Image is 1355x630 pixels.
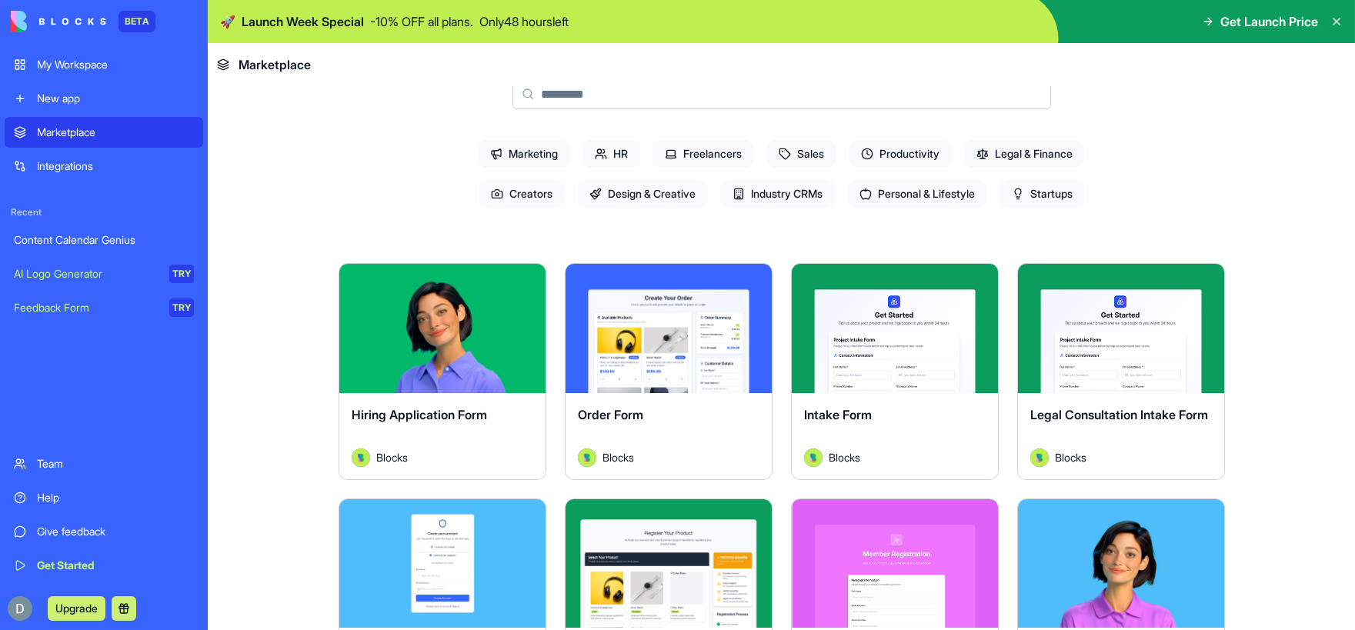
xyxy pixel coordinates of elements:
[582,140,640,168] span: HR
[478,140,570,168] span: Marketing
[1220,12,1318,31] span: Get Launch Price
[37,91,194,106] div: New app
[376,449,408,465] span: Blocks
[5,292,203,323] a: Feedback FormTRY
[352,448,370,467] img: Avatar
[5,516,203,547] a: Give feedback
[8,596,32,621] img: ACg8ocLr2ZuODNHUd9rjrGitl2f7OVGMwVnQk882QWdWLlCs0LgqmQ=s96-c
[964,140,1085,168] span: Legal & Finance
[14,266,159,282] div: AI Logo Generator
[847,180,987,208] span: Personal & Lifestyle
[577,180,708,208] span: Design & Creative
[5,151,203,182] a: Integrations
[239,55,311,74] span: Marketplace
[791,263,999,480] a: Intake FormAvatarBlocks
[578,448,596,467] img: Avatar
[48,600,105,615] a: Upgrade
[804,448,823,467] img: Avatar
[11,11,106,32] img: logo
[242,12,364,31] span: Launch Week Special
[1055,449,1086,465] span: Blocks
[578,407,643,422] span: Order Form
[1030,407,1208,422] span: Legal Consultation Intake Form
[479,12,569,31] p: Only 48 hours left
[169,298,194,317] div: TRY
[5,117,203,148] a: Marketplace
[1000,180,1085,208] span: Startups
[720,180,835,208] span: Industry CRMs
[5,206,203,218] span: Recent
[652,140,754,168] span: Freelancers
[804,407,872,422] span: Intake Form
[352,407,487,422] span: Hiring Application Form
[11,11,155,32] a: BETA
[1017,263,1225,480] a: Legal Consultation Intake FormAvatarBlocks
[48,596,105,621] button: Upgrade
[5,49,203,80] a: My Workspace
[766,140,836,168] span: Sales
[339,263,546,480] a: Hiring Application FormAvatarBlocks
[5,550,203,581] a: Get Started
[5,482,203,513] a: Help
[565,263,773,480] a: Order FormAvatarBlocks
[5,83,203,114] a: New app
[14,232,194,248] div: Content Calendar Genius
[37,456,194,472] div: Team
[829,449,860,465] span: Blocks
[37,158,194,174] div: Integrations
[5,225,203,255] a: Content Calendar Genius
[5,258,203,289] a: AI Logo GeneratorTRY
[37,524,194,539] div: Give feedback
[118,11,155,32] div: BETA
[370,12,473,31] p: - 10 % OFF all plans.
[479,180,565,208] span: Creators
[14,300,159,315] div: Feedback Form
[37,558,194,573] div: Get Started
[169,265,194,283] div: TRY
[1030,448,1049,467] img: Avatar
[37,490,194,505] div: Help
[37,57,194,72] div: My Workspace
[849,140,952,168] span: Productivity
[602,449,634,465] span: Blocks
[37,125,194,140] div: Marketplace
[5,448,203,479] a: Team
[220,12,235,31] span: 🚀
